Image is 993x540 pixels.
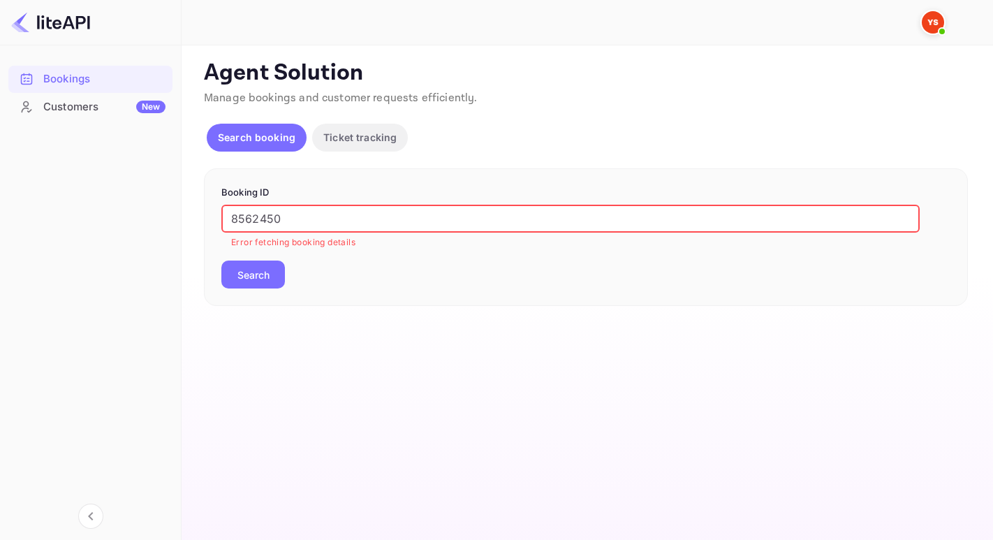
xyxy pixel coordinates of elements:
div: New [136,101,165,113]
p: Agent Solution [204,59,968,87]
a: Bookings [8,66,172,92]
div: Bookings [43,71,165,87]
input: Enter Booking ID (e.g., 63782194) [221,205,920,233]
img: Yandex Support [922,11,944,34]
button: Collapse navigation [78,504,103,529]
p: Search booking [218,130,295,145]
p: Booking ID [221,186,950,200]
div: CustomersNew [8,94,172,121]
p: Ticket tracking [323,130,397,145]
p: Error fetching booking details [231,235,910,249]
div: Bookings [8,66,172,93]
a: CustomersNew [8,94,172,119]
img: LiteAPI logo [11,11,90,34]
div: Customers [43,99,165,115]
span: Manage bookings and customer requests efficiently. [204,91,478,105]
button: Search [221,261,285,289]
